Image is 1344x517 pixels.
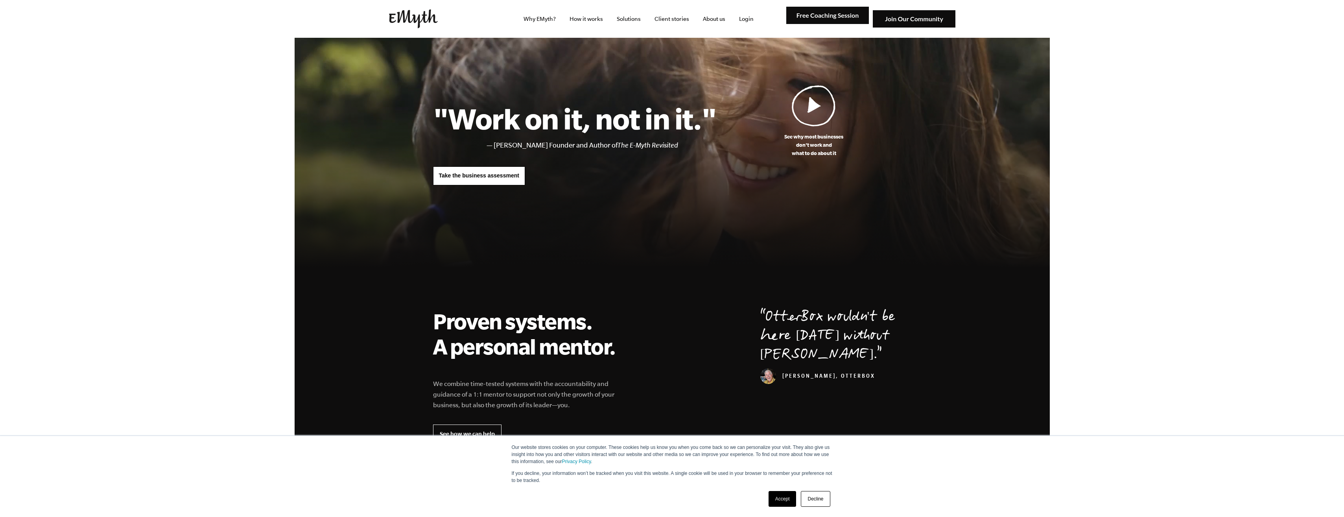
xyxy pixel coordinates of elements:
[512,470,833,484] p: If you decline, your information won’t be tracked when you visit this website. A single cookie wi...
[760,368,776,384] img: Curt Richardson, OtterBox
[801,491,830,507] a: Decline
[760,308,911,365] p: OtterBox wouldn't be here [DATE] without [PERSON_NAME].
[769,491,796,507] a: Accept
[512,444,833,465] p: Our website stores cookies on your computer. These cookies help us know you when you come back so...
[433,308,625,359] h2: Proven systems. A personal mentor.
[494,140,717,151] li: [PERSON_NAME] Founder and Author of
[717,85,911,157] a: See why most businessesdon't work andwhat to do about it
[433,101,717,136] h1: "Work on it, not in it."
[439,172,519,179] span: Take the business assessment
[562,459,591,464] a: Privacy Policy
[792,85,836,126] img: Play Video
[433,379,625,410] p: We combine time-tested systems with the accountability and guidance of a 1:1 mentor to support no...
[433,425,501,443] a: See how we can help
[760,374,875,380] cite: [PERSON_NAME], OtterBox
[717,133,911,157] p: See why most businesses don't work and what to do about it
[433,166,525,185] a: Take the business assessment
[389,9,438,28] img: EMyth
[873,10,955,28] img: Join Our Community
[618,141,678,149] i: The E-Myth Revisited
[786,7,869,24] img: Free Coaching Session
